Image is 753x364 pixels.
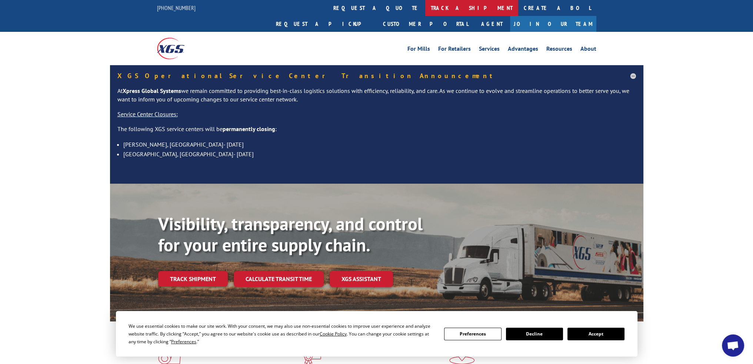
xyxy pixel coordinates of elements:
[171,338,196,345] span: Preferences
[270,16,377,32] a: Request a pickup
[116,311,637,357] div: Cookie Consent Prompt
[117,87,636,110] p: At we remain committed to providing best-in-class logistics solutions with efficiency, reliabilit...
[117,110,178,118] u: Service Center Closures:
[117,125,636,140] p: The following XGS service centers will be :
[510,16,596,32] a: Join Our Team
[320,331,347,337] span: Cookie Policy
[438,46,471,54] a: For Retailers
[722,334,744,357] a: Open chat
[223,125,275,133] strong: permanently closing
[546,46,572,54] a: Resources
[129,322,435,345] div: We use essential cookies to make our site work. With your consent, we may also use non-essential ...
[234,271,324,287] a: Calculate transit time
[123,149,636,159] li: [GEOGRAPHIC_DATA], [GEOGRAPHIC_DATA]- [DATE]
[479,46,500,54] a: Services
[474,16,510,32] a: Agent
[157,4,196,11] a: [PHONE_NUMBER]
[123,87,181,94] strong: Xpress Global Systems
[444,328,501,340] button: Preferences
[158,212,423,257] b: Visibility, transparency, and control for your entire supply chain.
[508,46,538,54] a: Advantages
[377,16,474,32] a: Customer Portal
[567,328,624,340] button: Accept
[580,46,596,54] a: About
[506,328,563,340] button: Decline
[158,271,228,287] a: Track shipment
[123,140,636,149] li: [PERSON_NAME], [GEOGRAPHIC_DATA]- [DATE]
[330,271,393,287] a: XGS ASSISTANT
[407,46,430,54] a: For Mills
[117,73,636,79] h5: XGS Operational Service Center Transition Announcement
